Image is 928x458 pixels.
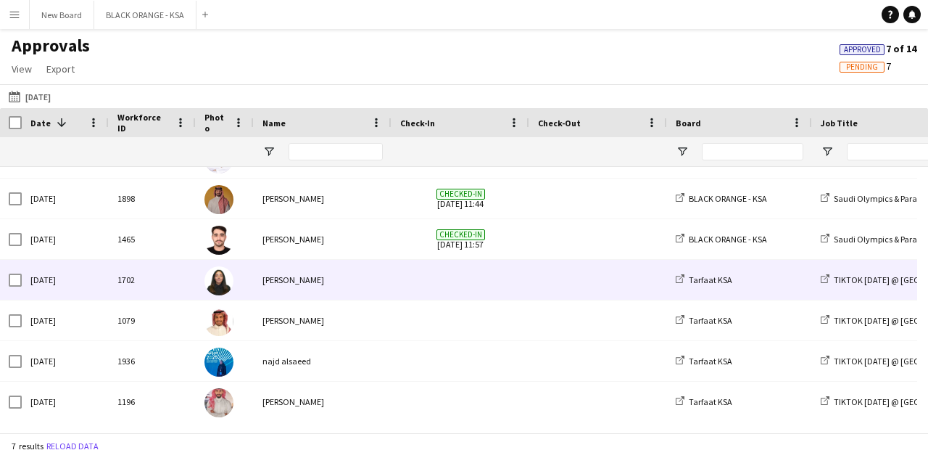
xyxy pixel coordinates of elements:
span: Checked-in [436,189,485,200]
img: najd alsaeed [204,348,233,377]
div: [DATE] [22,260,109,300]
span: Tarfaat KSA [689,315,732,326]
img: Siren Nahdi [204,266,233,295]
div: 1465 [109,219,196,259]
span: Pending [846,62,878,72]
span: 7 [840,60,891,73]
span: [DATE] 11:44 [400,179,521,218]
span: Date [30,118,51,128]
span: Workforce ID [117,112,170,134]
div: 1898 [109,179,196,218]
button: Open Filter Menu [676,145,689,158]
button: Open Filter Menu [262,145,275,158]
span: Name [262,118,286,128]
span: Photo [204,112,228,134]
span: Export [46,62,75,75]
span: 7 of 14 [840,42,916,55]
div: [DATE] [22,341,109,381]
span: Tarfaat KSA [689,356,732,367]
img: Abdullah Alrasheed [204,226,233,255]
span: Tarfaat KSA [689,274,732,285]
div: najd alsaeed [254,341,391,381]
span: Tarfaat KSA [689,396,732,407]
img: Fahad Al sultan [204,307,233,336]
div: 1702 [109,260,196,300]
div: [DATE] [22,382,109,422]
button: BLACK ORANGE - KSA [94,1,196,29]
div: 1196 [109,382,196,422]
button: Open Filter Menu [821,145,834,158]
a: Export [41,60,80,78]
span: BLACK ORANGE - KSA [689,193,767,204]
a: View [6,60,38,78]
div: [PERSON_NAME] [254,219,391,259]
img: Ibrahim Alolayan [204,388,233,417]
a: BLACK ORANGE - KSA [676,193,767,204]
div: [PERSON_NAME] [254,179,391,218]
span: BLACK ORANGE - KSA [689,234,767,245]
span: Check-Out [538,118,581,128]
div: [DATE] [22,179,109,218]
span: Job Title [821,118,858,128]
div: 1079 [109,300,196,340]
a: Tarfaat KSA [676,356,732,367]
div: [PERSON_NAME] [254,382,391,422]
a: BLACK ORANGE - KSA [676,234,767,245]
div: [PERSON_NAME] [254,260,391,300]
span: Approved [844,45,881,54]
button: New Board [30,1,94,29]
input: Board Filter Input [702,143,803,160]
span: [DATE] 11:57 [400,219,521,259]
a: Tarfaat KSA [676,315,732,326]
button: Reload data [43,438,101,454]
a: Tarfaat KSA [676,274,732,285]
span: Checked-in [436,229,485,240]
div: [DATE] [22,300,109,340]
div: [DATE] [22,219,109,259]
img: Ahmed Yagmowr [204,185,233,214]
div: [PERSON_NAME] [254,300,391,340]
span: Check-In [400,118,435,128]
span: Board [676,118,701,128]
span: View [12,62,32,75]
button: [DATE] [6,88,54,105]
div: 1936 [109,341,196,381]
input: Name Filter Input [289,143,383,160]
a: Tarfaat KSA [676,396,732,407]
